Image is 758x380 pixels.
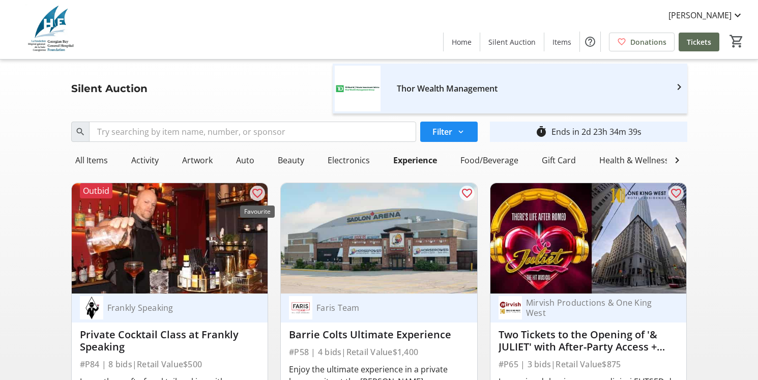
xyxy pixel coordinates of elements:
[80,357,260,371] div: #P84 | 8 bids | Retail Value $500
[670,187,682,199] mat-icon: favorite_outline
[327,66,693,111] a: Thor Wealth Management's logoThor Wealth Management
[456,150,522,170] div: Food/Beverage
[444,33,480,51] a: Home
[72,183,268,294] img: Private Cocktail Class at Frankly Speaking
[389,150,441,170] div: Experience
[595,150,673,170] div: Health & Wellness
[679,33,719,51] a: Tickets
[335,66,381,111] img: Thor Wealth Management's logo
[103,303,248,313] div: Frankly Speaking
[289,345,469,359] div: #P58 | 4 bids | Retail Value $1,400
[312,303,457,313] div: Faris Team
[668,9,732,21] span: [PERSON_NAME]
[80,296,103,319] img: Frankly Speaking
[609,33,675,51] a: Donations
[274,150,308,170] div: Beauty
[538,150,580,170] div: Gift Card
[488,37,536,47] span: Silent Auction
[232,150,258,170] div: Auto
[499,357,679,371] div: #P65 | 3 bids | Retail Value $875
[289,329,469,341] div: Barrie Colts Ultimate Experience
[80,329,260,353] div: Private Cocktail Class at Frankly Speaking
[178,150,217,170] div: Artwork
[80,183,112,198] div: Outbid
[499,329,679,353] div: Two Tickets to the Opening of '& JULIET' with After-Party Access + Hotel Stay at [GEOGRAPHIC_DATA]
[452,37,472,47] span: Home
[480,33,544,51] a: Silent Auction
[630,37,666,47] span: Donations
[660,7,752,23] button: [PERSON_NAME]
[727,32,746,50] button: Cart
[551,126,642,138] div: Ends in 2d 23h 34m 39s
[522,298,666,318] div: Mirvish Productions & One King West
[71,150,112,170] div: All Items
[289,296,312,319] img: Faris Team
[499,296,522,319] img: Mirvish Productions & One King West
[687,37,711,47] span: Tickets
[420,122,478,142] button: Filter
[281,183,477,294] img: Barrie Colts Ultimate Experience
[397,80,656,97] div: Thor Wealth Management
[461,187,473,199] mat-icon: favorite_outline
[89,122,416,142] input: Try searching by item name, number, or sponsor
[251,187,264,199] mat-icon: favorite_outline
[535,126,547,138] mat-icon: timer_outline
[552,37,571,47] span: Items
[65,80,154,97] div: Silent Auction
[580,32,600,52] button: Help
[324,150,374,170] div: Electronics
[432,126,452,138] span: Filter
[127,150,163,170] div: Activity
[6,4,97,55] img: Georgian Bay General Hospital Foundation's Logo
[240,206,275,218] div: Favourite
[544,33,579,51] a: Items
[490,183,687,294] img: Two Tickets to the Opening of '& JULIET' with After-Party Access + Hotel Stay at One King West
